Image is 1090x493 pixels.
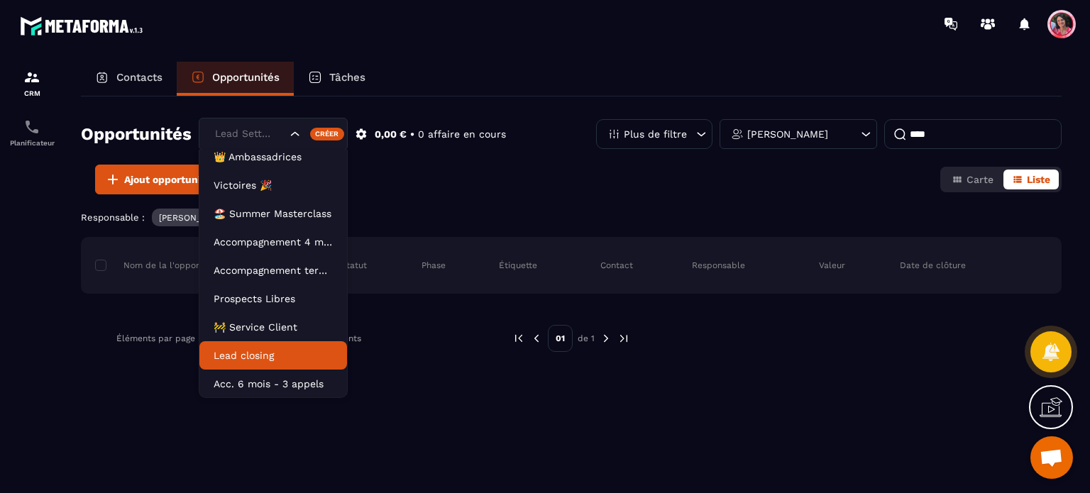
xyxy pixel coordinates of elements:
p: Contacts [116,71,163,84]
p: 🏖️ Summer Masterclass [214,206,333,221]
img: next [617,332,630,345]
p: Victoires 🎉 [214,178,333,192]
span: Carte [967,174,993,185]
p: Nom de la l'opportunité [95,260,224,271]
p: Statut [341,260,367,271]
img: formation [23,69,40,86]
p: • [410,128,414,141]
h2: Opportunités [81,120,192,148]
p: 01 [548,325,573,352]
p: Responsable [692,260,745,271]
button: Carte [943,170,1002,189]
p: Planificateur [4,139,60,147]
p: Contact [600,260,633,271]
p: Accompagnement 4 mois [214,235,333,249]
p: 👑 Ambassadrices [214,150,333,164]
span: Liste [1027,174,1050,185]
img: prev [530,332,543,345]
p: Prospects Libres [214,292,333,306]
a: Tâches [294,62,380,96]
p: 🚧 Service Client [214,320,333,334]
p: Responsable : [81,212,145,223]
p: Plus de filtre [624,129,687,139]
a: formationformationCRM [4,58,60,108]
img: scheduler [23,118,40,135]
p: CRM [4,89,60,97]
p: Phase [422,260,446,271]
p: Valeur [819,260,845,271]
input: Search for option [211,126,287,142]
p: Lead closing [214,348,333,362]
a: Opportunités [177,62,294,96]
p: Acc. 6 mois - 3 appels [214,377,333,391]
p: Date de clôture [900,260,966,271]
p: Accompagnement terminé [214,263,333,277]
div: Search for option [199,118,348,150]
p: Tâches [329,71,365,84]
p: 0 affaire en cours [418,128,506,141]
a: Contacts [81,62,177,96]
p: de 1 [578,333,595,344]
a: schedulerschedulerPlanificateur [4,108,60,157]
img: next [600,332,612,345]
div: Ouvrir le chat [1030,436,1073,479]
p: 0,00 € [375,128,407,141]
div: Créer [310,128,345,140]
p: Étiquette [499,260,537,271]
p: Éléments par page [116,333,195,343]
button: Liste [1003,170,1059,189]
p: [PERSON_NAME] [747,129,828,139]
span: Ajout opportunité [124,172,211,187]
img: logo [20,13,148,39]
img: prev [512,332,525,345]
p: Opportunités [212,71,280,84]
button: Ajout opportunité [95,165,220,194]
p: [PERSON_NAME] [159,213,229,223]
